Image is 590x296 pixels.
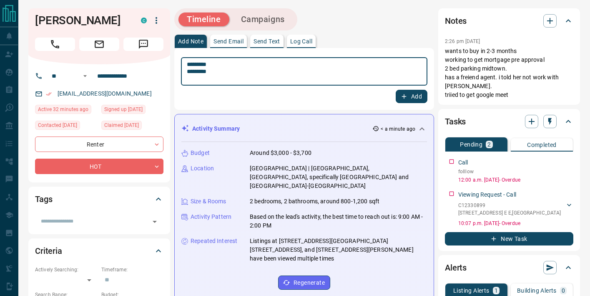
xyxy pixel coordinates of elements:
button: Timeline [178,13,229,26]
p: Viewing Request - Call [458,190,516,199]
div: Renter [35,137,163,152]
span: Message [123,38,163,51]
div: condos.ca [141,18,147,23]
div: HOT [35,159,163,174]
p: [STREET_ADDRESS] E E , [GEOGRAPHIC_DATA] [458,209,561,217]
p: < a minute ago [381,125,415,133]
h2: Alerts [445,261,467,274]
div: Mon Aug 15 2016 [101,105,163,116]
p: Call [458,158,468,167]
p: Repeated Interest [191,237,237,245]
button: New Task [445,232,573,245]
p: Size & Rooms [191,197,226,206]
p: Activity Pattern [191,213,231,221]
p: C12330899 [458,202,561,209]
p: Listing Alerts [453,288,490,293]
p: Actively Searching: [35,266,97,273]
span: Contacted [DATE] [38,121,77,129]
h2: Notes [445,14,467,28]
p: Timeframe: [101,266,163,273]
div: Sun Aug 17 2025 [35,105,97,116]
p: 1 [495,288,498,293]
div: Alerts [445,258,573,278]
p: Listings at [STREET_ADDRESS][GEOGRAPHIC_DATA][STREET_ADDRESS], and [STREET_ADDRESS][PERSON_NAME] ... [250,237,427,263]
span: Signed up [DATE] [104,105,143,114]
p: [GEOGRAPHIC_DATA] | [GEOGRAPHIC_DATA], [GEOGRAPHIC_DATA], specifically [GEOGRAPHIC_DATA] and [GEO... [250,164,427,190]
div: Criteria [35,241,163,261]
button: Open [80,71,90,81]
p: Send Text [254,38,280,44]
p: Building Alerts [517,288,557,293]
p: 12:00 a.m. [DATE] - Overdue [458,176,573,184]
span: Email [79,38,119,51]
div: Thu Mar 09 2023 [35,121,97,132]
p: Activity Summary [192,124,240,133]
p: 0 [562,288,565,293]
span: Call [35,38,75,51]
div: Notes [445,11,573,31]
h2: Criteria [35,244,62,258]
div: Tasks [445,111,573,132]
div: Thu Mar 09 2023 [101,121,163,132]
div: Activity Summary< a minute ago [181,121,427,137]
div: Tags [35,189,163,209]
p: Send Email [213,38,244,44]
p: Location [191,164,214,173]
button: Add [396,90,427,103]
p: folllow [458,168,573,175]
p: Budget [191,149,210,157]
p: Completed [527,142,557,148]
p: Around $3,000 - $3,700 [250,149,311,157]
span: Active 32 minutes ago [38,105,88,114]
button: Campaigns [233,13,293,26]
p: wants to buy in 2-3 months working to get mortgage pre approval 2 bed parking midtown. has a frei... [445,47,573,99]
p: Pending [460,142,482,147]
button: Open [149,216,161,228]
p: 2 [487,142,491,147]
button: Regenerate [278,276,330,290]
p: 10:07 p.m. [DATE] - Overdue [458,220,573,227]
p: 2:26 pm [DATE] [445,38,480,44]
h2: Tasks [445,115,466,128]
p: 2 bedrooms, 2 bathrooms, around 800-1,200 sqft [250,197,379,206]
p: Add Note [178,38,203,44]
div: C12330899[STREET_ADDRESS] E E,[GEOGRAPHIC_DATA] [458,200,573,218]
p: Log Call [290,38,312,44]
p: Based on the lead's activity, the best time to reach out is: 9:00 AM - 2:00 PM [250,213,427,230]
svg: Email Verified [46,91,52,97]
h1: [PERSON_NAME] [35,14,128,27]
a: [EMAIL_ADDRESS][DOMAIN_NAME] [58,90,152,97]
span: Claimed [DATE] [104,121,139,129]
h2: Tags [35,192,52,206]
